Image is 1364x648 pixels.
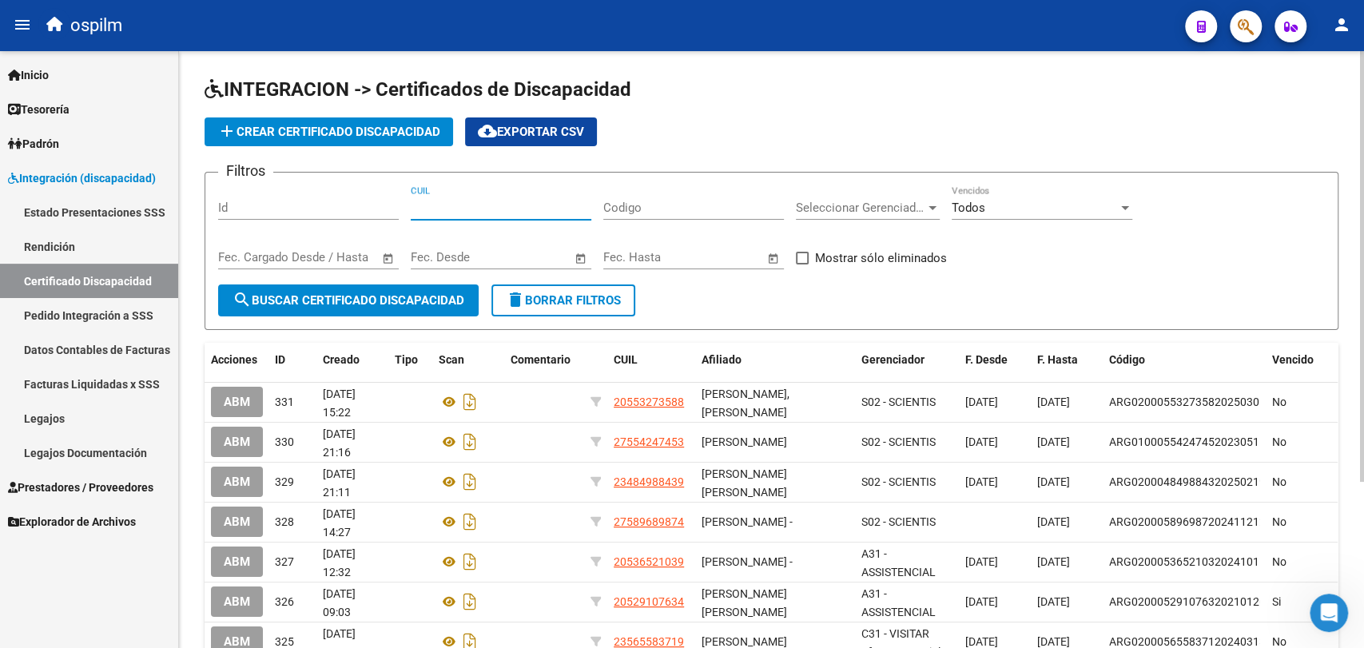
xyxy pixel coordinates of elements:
[861,353,925,366] span: Gerenciador
[323,353,360,366] span: Creado
[275,475,294,488] span: 329
[702,555,793,568] span: [PERSON_NAME] -
[614,515,684,528] span: 27589689874
[603,250,668,264] input: Fecha inicio
[211,387,263,416] button: ABM
[965,635,998,648] span: [DATE]
[959,343,1031,377] datatable-header-cell: F. Desde
[861,515,936,528] span: S02 - SCIENTIS
[8,135,59,153] span: Padrón
[1109,396,1357,408] span: ARG02000553273582025030620300306BUE436
[1037,555,1070,568] span: [DATE]
[275,555,294,568] span: 327
[275,353,285,366] span: ID
[1037,435,1070,448] span: [DATE]
[1037,475,1070,488] span: [DATE]
[224,435,250,450] span: ABM
[275,435,294,448] span: 330
[490,250,567,264] input: Fecha fin
[695,343,855,377] datatable-header-cell: Afiliado
[702,388,789,419] span: [PERSON_NAME], [PERSON_NAME]
[607,343,695,377] datatable-header-cell: CUIL
[506,293,621,308] span: Borrar Filtros
[511,353,571,366] span: Comentario
[323,388,356,419] span: [DATE] 15:22
[1037,635,1070,648] span: [DATE]
[1266,343,1338,377] datatable-header-cell: Vencido
[217,121,237,141] mat-icon: add
[702,635,787,648] span: [PERSON_NAME]
[1109,435,1350,448] span: ARG01000554247452023051520280515BS317
[1109,515,1350,528] span: ARG0200058969872024112120271121BUE427
[275,595,294,608] span: 326
[815,248,947,268] span: Mostrar sólo eliminados
[861,547,936,578] span: A31 - ASSISTENCIAL
[411,250,475,264] input: Fecha inicio
[459,589,480,614] i: Descargar documento
[323,507,356,539] span: [DATE] 14:27
[478,121,497,141] mat-icon: cloud_download
[861,475,936,488] span: S02 - SCIENTIS
[702,587,787,618] span: [PERSON_NAME] [PERSON_NAME]
[965,353,1008,366] span: F. Desde
[1272,475,1286,488] span: No
[1272,396,1286,408] span: No
[1272,555,1286,568] span: No
[952,201,985,215] span: Todos
[861,435,936,448] span: S02 - SCIENTIS
[224,475,250,490] span: ABM
[275,635,294,648] span: 325
[1332,15,1351,34] mat-icon: person
[1103,343,1266,377] datatable-header-cell: Código
[1109,595,1350,608] span: ARG02000529107632021012020230120BS437
[614,635,684,648] span: 23565583719
[1272,635,1286,648] span: No
[297,250,375,264] input: Fecha fin
[323,587,356,618] span: [DATE] 09:03
[224,595,250,610] span: ABM
[861,587,936,618] span: A31 - ASSISTENCIAL
[504,343,584,377] datatable-header-cell: Comentario
[1037,353,1078,366] span: F. Hasta
[1272,353,1314,366] span: Vencido
[316,343,388,377] datatable-header-cell: Creado
[70,8,122,43] span: ospilm
[211,547,263,576] button: ABM
[765,249,783,268] button: Open calendar
[465,117,597,146] button: Exportar CSV
[506,290,525,309] mat-icon: delete
[432,343,504,377] datatable-header-cell: Scan
[8,479,153,496] span: Prestadores / Proveedores
[702,353,742,366] span: Afiliado
[323,547,356,578] span: [DATE] 12:32
[682,250,760,264] input: Fecha fin
[268,343,316,377] datatable-header-cell: ID
[855,343,959,377] datatable-header-cell: Gerenciador
[572,249,591,268] button: Open calendar
[1037,595,1070,608] span: [DATE]
[702,467,787,499] span: [PERSON_NAME] [PERSON_NAME]
[614,396,684,408] span: 20553273588
[459,429,480,455] i: Descargar documento
[1109,475,1357,488] span: ARG02000484988432025021920280219BUE375
[478,125,584,139] span: Exportar CSV
[224,515,250,530] span: ABM
[1109,635,1350,648] span: ARG02000565583712024031320290313BS348
[218,250,283,264] input: Fecha inicio
[224,555,250,570] span: ABM
[211,353,257,366] span: Acciones
[614,475,684,488] span: 23484988439
[233,290,252,309] mat-icon: search
[233,293,464,308] span: Buscar Certificado Discapacidad
[8,101,70,118] span: Tesorería
[459,549,480,574] i: Descargar documento
[1037,396,1070,408] span: [DATE]
[965,435,998,448] span: [DATE]
[459,509,480,535] i: Descargar documento
[13,15,32,34] mat-icon: menu
[323,427,356,459] span: [DATE] 21:16
[965,595,998,608] span: [DATE]
[1272,435,1286,448] span: No
[8,169,156,187] span: Integración (discapacidad)
[614,595,684,608] span: 20529107634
